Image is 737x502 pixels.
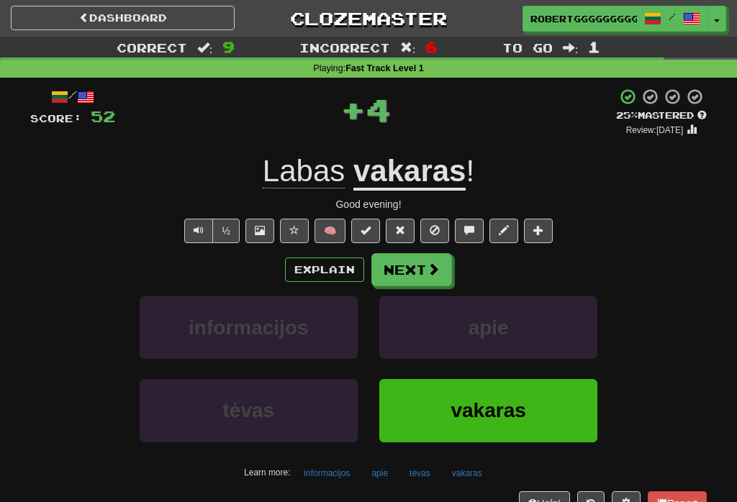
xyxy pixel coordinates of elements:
button: informacijos [296,462,358,484]
span: + [340,88,366,131]
small: Learn more: [244,467,290,478]
span: Labas [263,154,345,188]
span: Correct [117,40,187,55]
a: Clozemaster [256,6,480,31]
span: : [400,42,416,54]
a: Dashboard [11,6,235,30]
button: tėvas [402,462,438,484]
span: 25 % [616,109,638,121]
span: 6 [425,38,438,55]
button: Favorite sentence (alt+f) [280,219,309,243]
div: Text-to-speech controls [181,219,240,243]
button: Play sentence audio (ctl+space) [184,219,213,243]
u: vakaras [353,154,466,191]
span: ! [466,154,474,188]
div: / [30,88,115,106]
button: Edit sentence (alt+d) [489,219,518,243]
button: tėvas [140,379,358,442]
button: ½ [212,219,240,243]
span: : [563,42,579,54]
button: Set this sentence to 100% Mastered (alt+m) [351,219,380,243]
span: 4 [366,91,391,127]
span: Incorrect [299,40,390,55]
button: apie [363,462,396,484]
button: vakaras [444,462,490,484]
div: Good evening! [30,197,707,211]
button: Add to collection (alt+a) [524,219,553,243]
button: Reset to 0% Mastered (alt+r) [386,219,415,243]
button: Discuss sentence (alt+u) [455,219,484,243]
button: Ignore sentence (alt+i) [420,219,449,243]
span: 1 [588,38,600,55]
span: tėvas [223,399,275,421]
span: To go [502,40,553,55]
span: Score: [30,112,82,124]
button: apie [379,296,597,359]
span: 52 [91,107,115,125]
small: Review: [DATE] [626,125,684,135]
span: vakaras [451,399,525,421]
span: 9 [222,38,235,55]
div: Mastered [616,109,707,122]
span: informacijos [189,316,308,339]
span: RobertGgggggggg [530,12,637,25]
span: apie [469,316,509,339]
span: / [669,12,676,22]
button: Show image (alt+x) [245,219,274,243]
button: Explain [285,257,364,282]
button: 🧠 [315,219,345,243]
button: vakaras [379,379,597,442]
button: Next [371,253,452,286]
a: RobertGgggggggg / [523,6,708,32]
button: informacijos [140,296,358,359]
span: : [197,42,213,54]
strong: Fast Track Level 1 [345,63,424,73]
